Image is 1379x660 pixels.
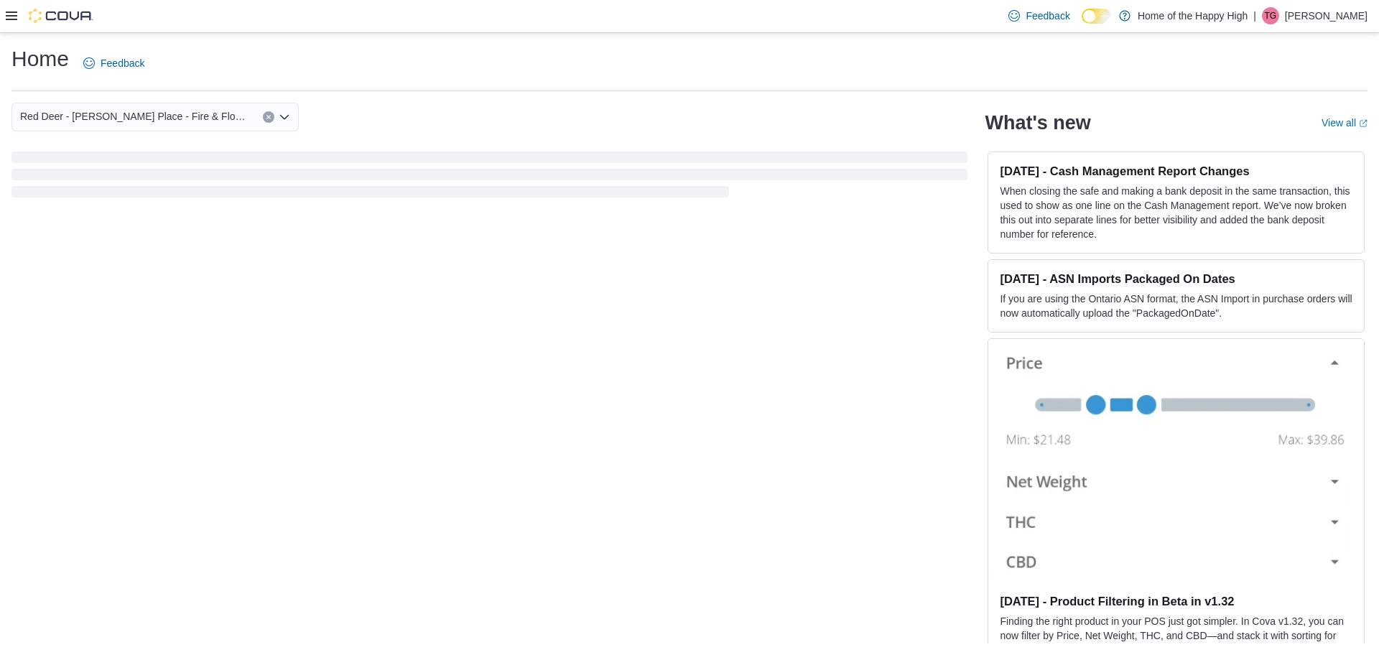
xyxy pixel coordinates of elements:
h3: [DATE] - Product Filtering in Beta in v1.32 [1000,594,1352,608]
span: Feedback [1026,9,1069,23]
span: Feedback [101,56,144,70]
p: Home of the Happy High [1138,7,1248,24]
h3: [DATE] - Cash Management Report Changes [1000,164,1352,178]
div: Takara Grant [1262,7,1279,24]
span: TG [1265,7,1277,24]
button: Clear input [263,111,274,123]
input: Dark Mode [1082,9,1112,24]
h1: Home [11,45,69,73]
svg: External link [1359,119,1368,128]
h2: What's new [985,111,1090,134]
p: When closing the safe and making a bank deposit in the same transaction, this used to show as one... [1000,184,1352,241]
button: Open list of options [279,111,290,123]
a: View allExternal link [1322,117,1368,129]
p: | [1253,7,1256,24]
p: If you are using the Ontario ASN format, the ASN Import in purchase orders will now automatically... [1000,292,1352,320]
a: Feedback [1003,1,1075,30]
a: Feedback [78,49,150,78]
span: Loading [11,154,967,200]
p: [PERSON_NAME] [1285,7,1368,24]
h3: [DATE] - ASN Imports Packaged On Dates [1000,271,1352,286]
img: Cova [29,9,93,23]
span: Red Deer - [PERSON_NAME] Place - Fire & Flower [20,108,249,125]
